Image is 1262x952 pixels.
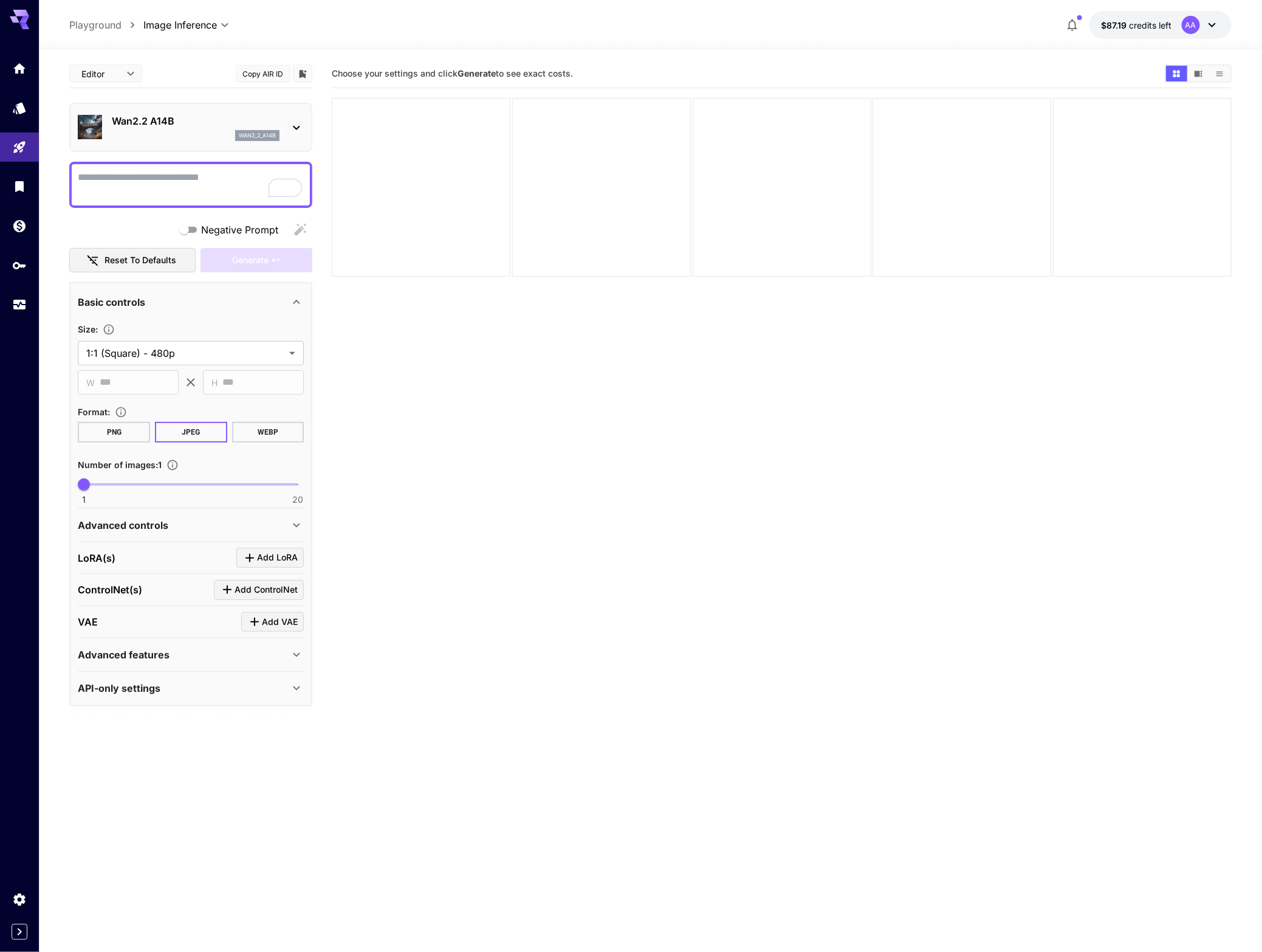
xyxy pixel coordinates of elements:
div: AA [1182,16,1200,34]
div: Wan2.2 A14Bwan2_2_a14b [78,109,304,146]
button: Show media in list view [1209,66,1230,81]
button: Choose the file format for the output image. [110,406,132,418]
p: wan2_2_a14b [239,131,276,140]
button: Click to add ControlNet [214,580,304,600]
button: PNG [78,422,150,443]
span: Format : [78,407,110,417]
span: Editor [81,67,119,80]
span: Add ControlNet [235,582,298,598]
span: 1:1 (Square) - 480p [86,346,284,360]
p: API-only settings [78,681,160,695]
nav: breadcrumb [69,18,143,32]
button: JPEG [155,422,227,443]
a: Playground [69,18,122,32]
span: 20 [292,494,303,506]
button: Click to add VAE [241,612,304,632]
p: VAE [78,615,98,629]
textarea: To enrich screen reader interactions, please activate Accessibility in Grammarly extension settings [78,170,304,199]
span: Size : [78,324,98,334]
button: Expand sidebar [12,924,27,940]
div: Show media in grid viewShow media in video viewShow media in list view [1165,64,1232,83]
p: Wan2.2 A14B [112,114,279,128]
p: Advanced features [78,647,170,662]
p: ControlNet(s) [78,582,142,597]
button: Add to library [297,66,308,81]
button: Adjust the dimensions of the generated image by specifying its width and height in pixels, or sel... [98,323,120,336]
span: credits left [1130,20,1172,30]
b: Generate [458,68,496,78]
div: $87.1883 [1102,19,1172,32]
span: Add LoRA [257,550,298,565]
button: Show media in grid view [1166,66,1187,81]
button: Reset to defaults [69,248,196,273]
p: Advanced controls [78,518,168,533]
div: Advanced controls [78,511,304,540]
span: Image Inference [143,18,217,32]
p: LoRA(s) [78,551,115,565]
div: Usage [12,297,27,312]
span: $87.19 [1102,20,1130,30]
button: WEBP [232,422,304,443]
span: W [86,376,95,390]
div: Playground [12,140,27,155]
button: Specify how many images to generate in a single request. Each image generation will be charged se... [162,459,183,471]
span: H [211,376,218,390]
div: Advanced features [78,640,304,669]
span: 1 [82,494,86,506]
button: Click to add LoRA [236,548,304,568]
button: Show media in video view [1188,66,1209,81]
div: Home [12,61,27,76]
span: Negative Prompt [201,222,278,237]
div: API-only settings [78,674,304,703]
span: Number of images : 1 [78,460,162,470]
button: Copy AIR ID [236,65,290,83]
div: API Keys [12,258,27,273]
button: $87.1883AA [1089,11,1232,39]
div: Settings [12,892,27,907]
span: Choose your settings and click to see exact costs. [332,68,573,78]
div: Models [12,100,27,116]
p: Basic controls [78,295,145,309]
div: Library [12,179,27,194]
div: Wallet [12,218,27,233]
div: Basic controls [78,288,304,317]
span: Add VAE [262,615,298,630]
